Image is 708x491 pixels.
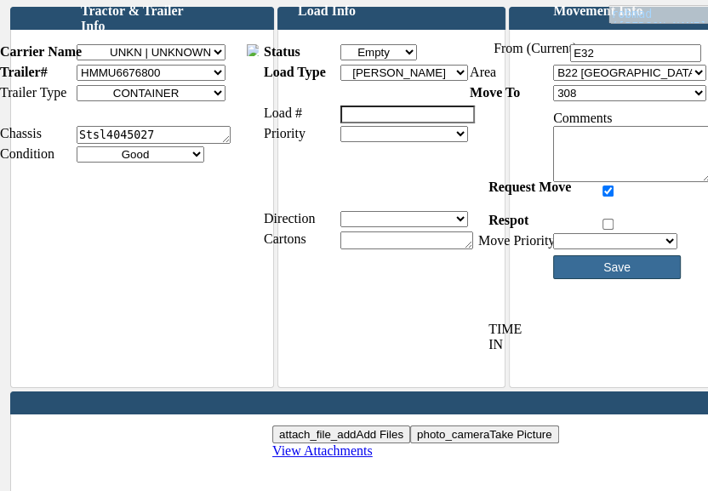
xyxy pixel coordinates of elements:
[264,106,302,121] span: Load #
[298,3,356,19] span: Load Info
[264,211,315,226] span: Direction
[553,111,612,126] span: Comments
[478,233,555,248] span: Move Priority
[470,65,496,80] span: Area
[488,322,535,352] span: TIME IN
[470,85,520,100] span: Move To
[494,41,577,56] span: From (Current)
[264,126,305,141] span: Priority
[417,428,489,441] span: photo_camera
[272,425,410,443] button: attach_file_addAdd Files
[77,126,231,144] textarea: Stsl4045027
[247,44,259,56] img: Edit
[488,213,595,228] span: Respot
[272,443,373,458] a: View Attachments
[264,44,300,60] span: Status
[488,180,595,195] span: Request Move
[553,255,681,279] input: Save
[410,425,559,443] button: photo_cameraTake Picture
[553,3,642,19] span: Movement Info
[264,65,326,80] span: Load Type
[264,231,306,247] span: Cartons
[279,428,356,441] span: attach_file_add
[81,3,187,34] span: Tractor & Trailer Info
